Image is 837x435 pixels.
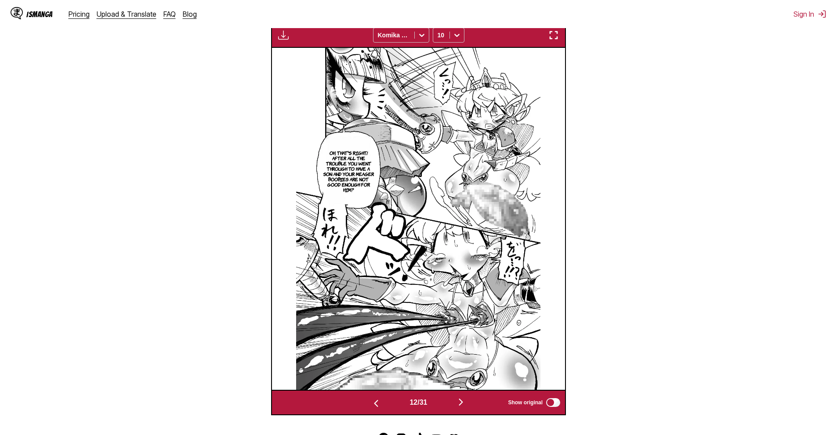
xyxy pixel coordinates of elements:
[371,398,381,409] img: Previous page
[11,7,23,19] img: IsManga Logo
[321,148,377,194] p: Oh, that's right! After all the trouble you went through to have a son and your meager boobies ar...
[456,397,466,407] img: Next page
[26,10,53,18] div: IsManga
[69,10,90,18] a: Pricing
[163,10,176,18] a: FAQ
[409,399,427,406] span: 12 / 31
[548,30,559,40] img: Enter fullscreen
[97,10,156,18] a: Upload & Translate
[296,48,540,389] img: Manga Panel
[278,30,289,40] img: Download translated images
[11,7,69,21] a: IsManga LogoIsManga
[794,10,826,18] button: Sign In
[183,10,197,18] a: Blog
[546,398,560,407] input: Show original
[818,10,826,18] img: Sign out
[508,399,543,406] span: Show original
